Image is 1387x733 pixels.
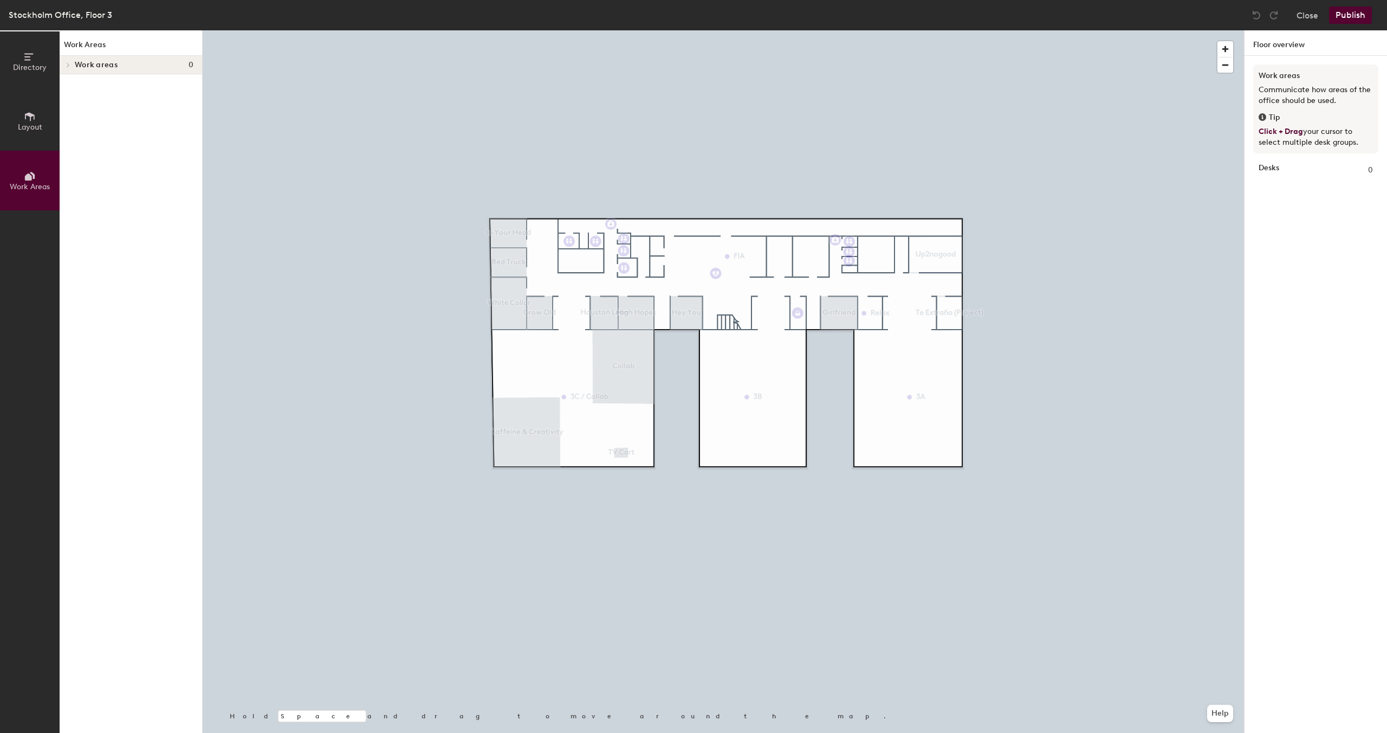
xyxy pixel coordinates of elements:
span: 0 [1368,164,1373,176]
div: Stockholm Office, Floor 3 [9,8,112,22]
img: Redo [1268,10,1279,21]
p: your cursor to select multiple desk groups. [1259,126,1373,148]
strong: Desks [1259,164,1279,176]
span: Work Areas [10,182,50,191]
span: Click + Drag [1259,127,1303,136]
h1: Work Areas [60,39,202,56]
h3: Work areas [1259,70,1373,82]
span: Work areas [75,61,118,69]
button: Publish [1329,7,1372,24]
div: Tip [1259,112,1373,124]
p: Communicate how areas of the office should be used. [1259,85,1373,106]
span: Layout [18,123,42,132]
span: Directory [13,63,47,72]
h1: Floor overview [1245,30,1387,56]
button: Close [1297,7,1318,24]
span: 0 [189,61,193,69]
img: Undo [1251,10,1262,21]
button: Help [1207,705,1233,722]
